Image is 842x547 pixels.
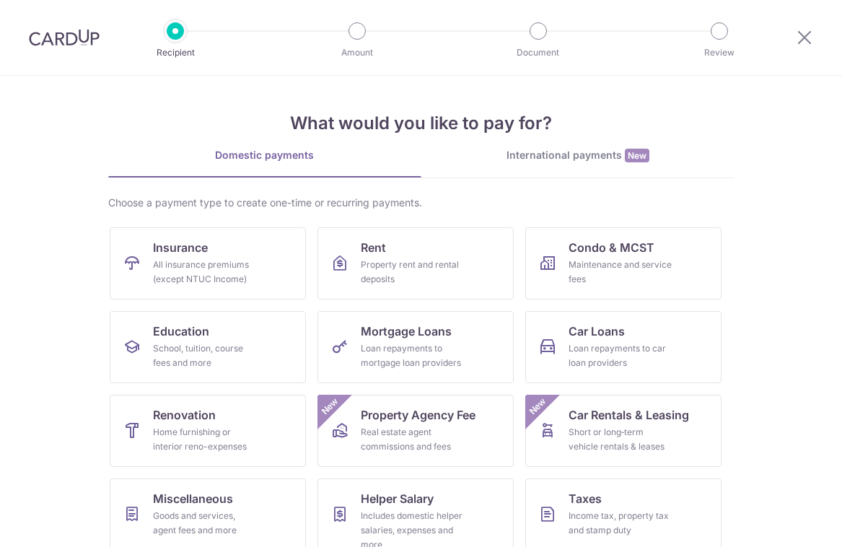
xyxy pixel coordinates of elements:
[625,149,649,162] span: New
[153,239,208,256] span: Insurance
[317,395,341,419] span: New
[569,323,625,340] span: Car Loans
[29,29,100,46] img: CardUp
[485,45,592,60] p: Document
[361,490,434,507] span: Helper Salary
[361,239,386,256] span: Rent
[153,258,257,286] div: All insurance premiums (except NTUC Income)
[361,323,452,340] span: Mortgage Loans
[525,311,722,383] a: Car LoansLoan repayments to car loan providers
[317,311,514,383] a: Mortgage LoansLoan repayments to mortgage loan providers
[569,425,672,454] div: Short or long‑term vehicle rentals & leases
[304,45,411,60] p: Amount
[666,45,773,60] p: Review
[153,509,257,538] div: Goods and services, agent fees and more
[108,196,734,210] div: Choose a payment type to create one-time or recurring payments.
[569,509,672,538] div: Income tax, property tax and stamp duty
[361,258,465,286] div: Property rent and rental deposits
[361,341,465,370] div: Loan repayments to mortgage loan providers
[525,227,722,299] a: Condo & MCSTMaintenance and service fees
[569,258,672,286] div: Maintenance and service fees
[317,227,514,299] a: RentProperty rent and rental deposits
[569,406,689,424] span: Car Rentals & Leasing
[317,395,514,467] a: Property Agency FeeReal estate agent commissions and feesNew
[361,425,465,454] div: Real estate agent commissions and fees
[153,341,257,370] div: School, tuition, course fees and more
[110,227,306,299] a: InsuranceAll insurance premiums (except NTUC Income)
[153,425,257,454] div: Home furnishing or interior reno-expenses
[569,341,672,370] div: Loan repayments to car loan providers
[108,110,734,136] h4: What would you like to pay for?
[108,148,421,162] div: Domestic payments
[110,311,306,383] a: EducationSchool, tuition, course fees and more
[122,45,229,60] p: Recipient
[110,395,306,467] a: RenovationHome furnishing or interior reno-expenses
[569,490,602,507] span: Taxes
[361,406,475,424] span: Property Agency Fee
[525,395,722,467] a: Car Rentals & LeasingShort or long‑term vehicle rentals & leasesNew
[153,323,209,340] span: Education
[569,239,654,256] span: Condo & MCST
[153,406,216,424] span: Renovation
[153,490,233,507] span: Miscellaneous
[421,148,734,163] div: International payments
[525,395,549,419] span: New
